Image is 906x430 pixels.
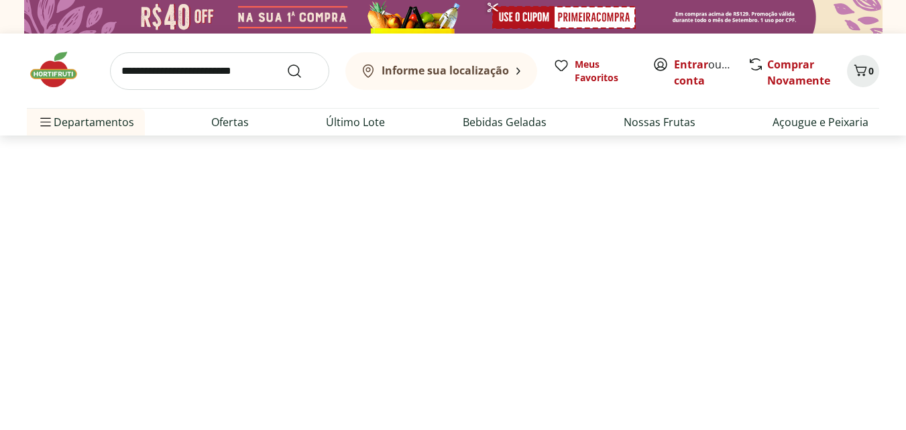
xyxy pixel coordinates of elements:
input: search [110,52,329,90]
a: Comprar Novamente [767,57,830,88]
img: Hortifruti [27,50,94,90]
span: Departamentos [38,106,134,138]
a: Ofertas [211,114,249,130]
a: Criar conta [674,57,748,88]
button: Menu [38,106,54,138]
a: Nossas Frutas [624,114,695,130]
a: Meus Favoritos [553,58,636,85]
span: ou [674,56,734,89]
a: Último Lote [326,114,385,130]
button: Carrinho [847,55,879,87]
a: Açougue e Peixaria [773,114,868,130]
b: Informe sua localização [382,63,509,78]
a: Entrar [674,57,708,72]
span: Meus Favoritos [575,58,636,85]
a: Bebidas Geladas [463,114,547,130]
span: 0 [868,64,874,77]
button: Submit Search [286,63,319,79]
button: Informe sua localização [345,52,537,90]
